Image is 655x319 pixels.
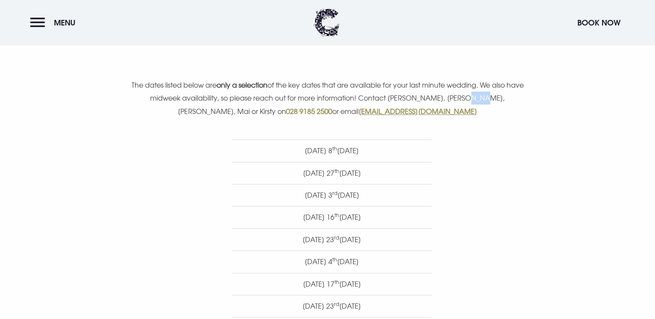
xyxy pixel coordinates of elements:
strong: only a selection [216,81,267,89]
sup: th [334,167,339,174]
sup: rd [334,234,339,241]
p: The dates listed below are of the key dates that are available for your last minute wedding. We a... [122,79,533,118]
li: [DATE] 17 [DATE] [232,273,432,295]
li: [DATE] 27 [DATE] [232,162,432,184]
span: Menu [54,18,76,28]
li: [DATE] 23 [DATE] [232,228,432,250]
sup: th [332,256,337,263]
a: [EMAIL_ADDRESS][DOMAIN_NAME] [359,107,477,116]
li: [DATE] 3 [DATE] [232,184,432,206]
sup: rd [332,190,337,196]
sup: th [332,145,337,152]
img: Clandeboye Lodge [314,9,340,37]
a: 028 9185 2500 [286,107,332,116]
li: [DATE] 8 [DATE] [232,139,432,161]
button: Menu [30,13,80,32]
li: [DATE] 4 [DATE] [232,250,432,272]
sup: th [334,212,339,218]
sup: rd [334,300,339,307]
sup: th [334,278,339,285]
li: [DATE] 16 [DATE] [232,206,432,228]
li: [DATE] 23 [DATE] [232,295,432,317]
button: Book Now [573,13,625,32]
